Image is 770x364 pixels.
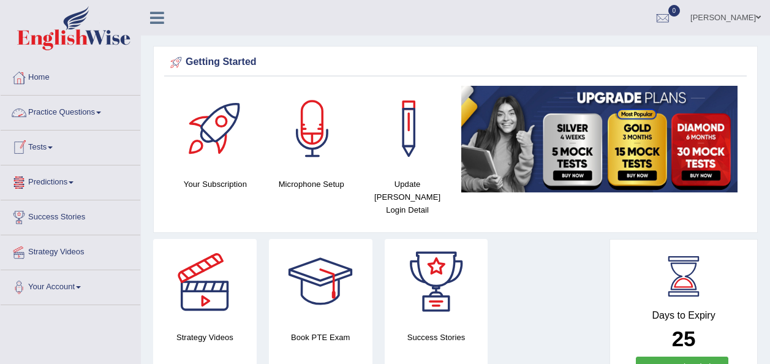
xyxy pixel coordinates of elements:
[668,5,681,17] span: 0
[1,200,140,231] a: Success Stories
[672,327,696,351] b: 25
[270,178,353,191] h4: Microphone Setup
[1,270,140,301] a: Your Account
[1,61,140,91] a: Home
[153,331,257,344] h4: Strategy Videos
[461,86,738,192] img: small5.jpg
[1,96,140,126] a: Practice Questions
[385,331,488,344] h4: Success Stories
[1,235,140,266] a: Strategy Videos
[624,310,744,321] h4: Days to Expiry
[366,178,450,216] h4: Update [PERSON_NAME] Login Detail
[173,178,257,191] h4: Your Subscription
[1,165,140,196] a: Predictions
[269,331,372,344] h4: Book PTE Exam
[1,131,140,161] a: Tests
[167,53,744,72] div: Getting Started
